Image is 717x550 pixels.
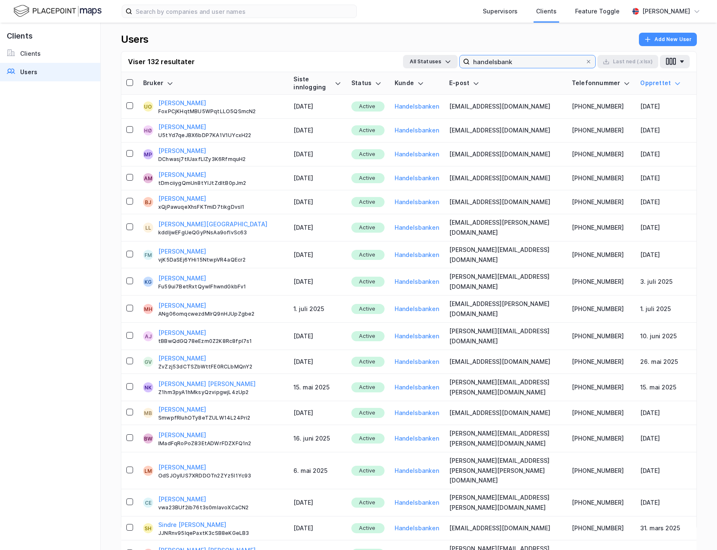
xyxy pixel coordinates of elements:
div: Users [20,67,37,77]
div: Status [351,79,385,87]
button: [PERSON_NAME] [158,246,206,257]
button: [PERSON_NAME] [158,98,206,108]
button: [PERSON_NAME] [158,462,206,472]
td: [EMAIL_ADDRESS][DOMAIN_NAME] [444,401,567,425]
button: Handelsbanken [395,277,439,287]
div: [PHONE_NUMBER] [572,304,631,314]
td: [EMAIL_ADDRESS][DOMAIN_NAME] [444,350,567,374]
td: 1. juli 2025 [288,296,346,323]
td: [DATE] [635,214,686,241]
td: [DATE] [288,323,346,350]
div: Opprettet [640,79,681,87]
button: Sindre [PERSON_NAME] [158,520,226,530]
td: [EMAIL_ADDRESS][DOMAIN_NAME] [444,190,567,214]
td: 10. juni 2025 [635,323,686,350]
div: [PHONE_NUMBER] [572,357,631,367]
div: JJNRnv95IqePaxtK3cSB8eKGeLB3 [158,530,283,537]
td: [DATE] [635,425,686,452]
div: UO [144,101,152,112]
td: [DATE] [288,190,346,214]
div: [PHONE_NUMBER] [572,498,631,508]
td: [DATE] [288,401,346,425]
div: [PHONE_NUMBER] [572,466,631,476]
div: Feature Toggle [575,6,620,16]
div: Clients [20,49,41,59]
div: DChwasj7tIUaxfLIZy3K6RfmquH2 [158,156,283,163]
button: Handelsbanken [395,357,439,367]
button: Handelsbanken [395,331,439,341]
button: Handelsbanken [395,466,439,476]
div: Supervisors [483,6,518,16]
div: [PHONE_NUMBER] [572,250,631,260]
div: kddljwEFgUeQGyPNsAa9oflvSc63 [158,229,283,236]
div: Viser 132 resultater [128,57,195,67]
div: E-post [449,79,562,87]
div: NK [144,382,152,392]
button: Handelsbanken [395,304,439,314]
div: KG [144,277,152,287]
button: Handelsbanken [395,101,439,112]
td: [DATE] [288,214,346,241]
button: Handelsbanken [395,197,439,207]
td: [PERSON_NAME][EMAIL_ADDRESS][PERSON_NAME][DOMAIN_NAME] [444,374,567,401]
td: 15. mai 2025 [288,374,346,401]
div: ZvZzj53dCTSZbWttFE0RCLbMQnY2 [158,363,283,370]
button: [PERSON_NAME] [158,494,206,504]
div: vjK5DaSEj6YHi15NtwpVR4aQEcr2 [158,257,283,263]
div: HØ [144,125,152,135]
div: MP [144,149,152,159]
td: [DATE] [288,489,346,516]
td: [DATE] [288,166,346,190]
td: [EMAIL_ADDRESS][DOMAIN_NAME] [444,95,567,119]
button: [PERSON_NAME] [158,170,206,180]
div: Z1hm3pyA1hMksyQzvipgwjL4zUp2 [158,389,283,396]
div: tBBwQdGQ78eEzm0Z2K8Rc8fpl7s1 [158,338,283,345]
button: Handelsbanken [395,125,439,135]
div: Telefonnummer [572,79,631,87]
td: [DATE] [635,95,686,119]
button: [PERSON_NAME] [158,353,206,363]
td: 6. mai 2025 [288,452,346,490]
td: 16. juni 2025 [288,425,346,452]
div: Kunde [395,79,439,87]
td: 15. mai 2025 [635,374,686,401]
td: [EMAIL_ADDRESS][PERSON_NAME][DOMAIN_NAME] [444,296,567,323]
td: 26. mai 2025 [635,350,686,374]
button: [PERSON_NAME] [158,122,206,132]
td: [PERSON_NAME][EMAIL_ADDRESS][PERSON_NAME][DOMAIN_NAME] [444,489,567,516]
div: Users [121,33,149,46]
button: Handelsbanken [395,433,439,444]
td: [EMAIL_ADDRESS][DOMAIN_NAME] [444,143,567,166]
div: Kontrollprogram for chat [675,510,717,550]
td: [PERSON_NAME][EMAIL_ADDRESS][DOMAIN_NAME] [444,268,567,296]
div: BW [144,433,152,444]
button: [PERSON_NAME] [158,146,206,156]
button: Handelsbanken [395,498,439,508]
td: [PERSON_NAME][EMAIL_ADDRESS][DOMAIN_NAME] [444,323,567,350]
div: GV [144,357,152,367]
td: [PERSON_NAME][EMAIL_ADDRESS][PERSON_NAME][DOMAIN_NAME] [444,425,567,452]
td: [DATE] [635,241,686,269]
div: [PHONE_NUMBER] [572,382,631,392]
div: OdSJOylUS7XRDDOTn2ZYz5l1Yc93 [158,472,283,479]
td: 31. mars 2025 [635,516,686,540]
div: [PHONE_NUMBER] [572,197,631,207]
div: [PHONE_NUMBER] [572,173,631,183]
div: BJ [145,197,151,207]
td: [PERSON_NAME][EMAIL_ADDRESS][DOMAIN_NAME] [444,241,567,269]
td: [DATE] [635,401,686,425]
td: [DATE] [288,268,346,296]
div: vwa23BUf2ib76t3s0mIavoXCaCN2 [158,504,283,511]
button: Handelsbanken [395,523,439,533]
div: CE [145,498,152,508]
button: Add New User [639,33,697,46]
td: 1. juli 2025 [635,296,686,323]
div: Siste innlogging [293,75,341,91]
div: ANg06omqcwezdMIrQ9nHJUpZgbe2 [158,311,283,317]
td: [DATE] [288,350,346,374]
td: [DATE] [288,516,346,540]
iframe: Chat Widget [675,510,717,550]
input: Search user by name, email or client [470,55,585,68]
div: [PHONE_NUMBER] [572,223,631,233]
td: [DATE] [288,119,346,143]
